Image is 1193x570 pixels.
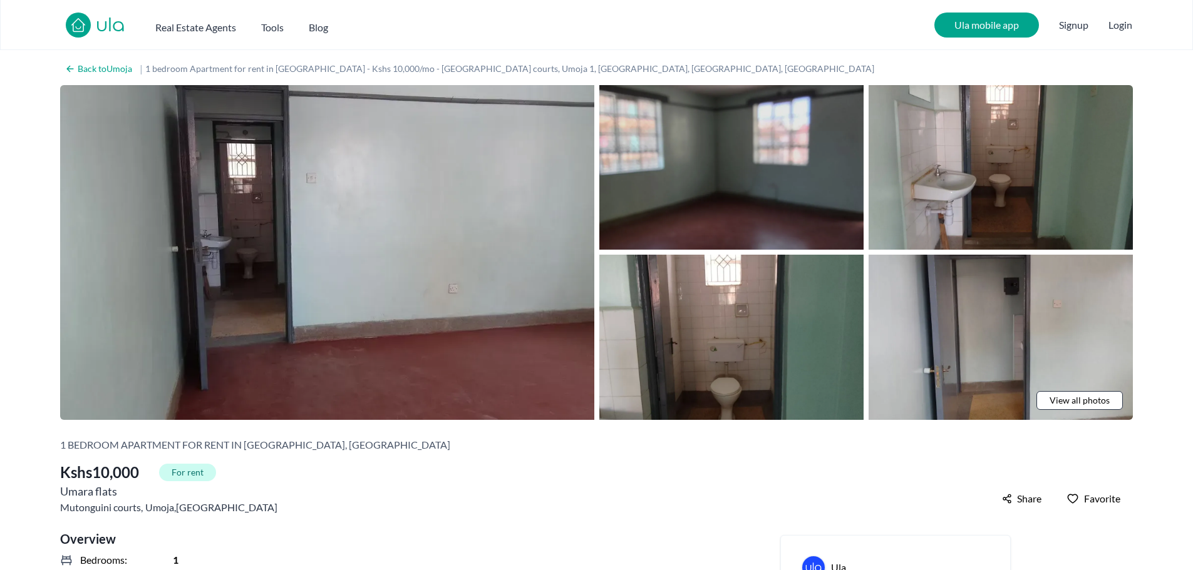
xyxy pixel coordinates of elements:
[173,552,178,567] span: 1
[60,482,277,500] h2: Umara flats
[1084,491,1120,506] span: Favorite
[599,85,864,250] img: 1 bedroom Apartment for rent in Umoja - Kshs 10,000/mo - Mutonguini courts, Umoja 1, Unnamed Road...
[1108,18,1132,33] button: Login
[145,63,887,75] h1: 1 bedroom Apartment for rent in [GEOGRAPHIC_DATA] - Kshs 10,000/mo - [GEOGRAPHIC_DATA] courts, Um...
[60,85,594,420] img: 1 bedroom Apartment for rent in Umoja - Kshs 10,000/mo - Mutonguini courts, Umoja 1, Unnamed Road...
[60,437,450,452] h2: 1 bedroom Apartment for rent in [GEOGRAPHIC_DATA], [GEOGRAPHIC_DATA]
[80,552,127,567] span: Bedrooms:
[309,20,328,35] h2: Blog
[261,20,284,35] h2: Tools
[60,60,137,78] a: Back toUmoja
[869,255,1133,419] img: 1 bedroom Apartment for rent in Umoja - Kshs 10,000/mo - Mutonguini courts, Umoja 1, Unnamed Road...
[599,255,864,419] img: 1 bedroom Apartment for rent in Umoja - Kshs 10,000/mo - Mutonguini courts, Umoja 1, Unnamed Road...
[60,500,277,515] span: Mutonguini courts , , [GEOGRAPHIC_DATA]
[1050,394,1110,407] span: View all photos
[1017,491,1041,506] span: Share
[155,15,353,35] nav: Main
[60,462,139,482] span: Kshs 10,000
[155,15,236,35] button: Real Estate Agents
[934,13,1039,38] a: Ula mobile app
[140,61,143,76] span: |
[60,530,725,547] h2: Overview
[159,464,216,481] span: For rent
[145,500,174,515] a: Umoja
[78,63,132,75] h2: Back to Umoja
[261,15,284,35] button: Tools
[1059,13,1088,38] span: Signup
[155,20,236,35] h2: Real Estate Agents
[309,15,328,35] a: Blog
[1036,391,1123,410] a: View all photos
[869,85,1133,250] img: 1 bedroom Apartment for rent in Umoja - Kshs 10,000/mo - Mutonguini courts, Umoja 1, Unnamed Road...
[96,15,125,38] a: ula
